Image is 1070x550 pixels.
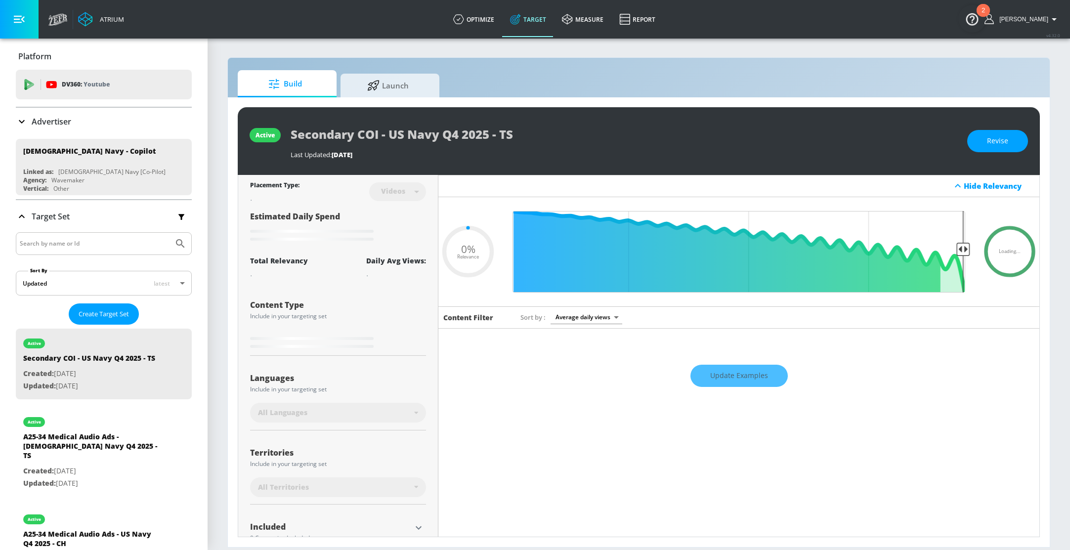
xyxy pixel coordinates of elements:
[23,184,48,193] div: Vertical:
[258,408,307,418] span: All Languages
[995,16,1048,23] span: login as: sharon.kwong@zefr.com
[16,407,192,497] div: activeA25-34 Medical Audio Ads - [DEMOGRAPHIC_DATA] Navy Q4 2025 - TSCreated:[DATE]Updated:[DATE]
[23,465,162,477] p: [DATE]
[1046,33,1060,38] span: v 4.32.0
[28,341,41,346] div: active
[250,301,426,309] div: Content Type
[250,256,308,265] div: Total Relevancy
[248,72,323,96] span: Build
[32,116,71,127] p: Advertiser
[20,237,170,250] input: Search by name or Id
[443,313,493,322] h6: Content Filter
[62,79,110,90] p: DV360:
[611,1,663,37] a: Report
[250,374,426,382] div: Languages
[16,200,192,233] div: Target Set
[332,150,352,159] span: [DATE]
[291,150,957,159] div: Last Updated:
[502,1,554,37] a: Target
[554,1,611,37] a: measure
[16,329,192,399] div: activeSecondary COI - US Navy Q4 2025 - TSCreated:[DATE]Updated:[DATE]
[23,168,53,176] div: Linked as:
[461,244,475,254] span: 0%
[964,181,1034,191] div: Hide Relevancy
[967,130,1028,152] button: Revise
[250,313,426,319] div: Include in your targeting set
[23,477,162,490] p: [DATE]
[16,108,192,135] div: Advertiser
[79,308,129,320] span: Create Target Set
[23,381,56,390] span: Updated:
[256,131,275,139] div: active
[154,279,170,288] span: latest
[366,256,426,265] div: Daily Avg Views:
[250,477,426,497] div: All Territories
[982,10,985,23] div: 2
[28,420,41,424] div: active
[28,517,41,522] div: active
[250,211,340,222] span: Estimated Daily Spend
[958,5,986,33] button: Open Resource Center, 2 new notifications
[32,211,70,222] p: Target Set
[53,184,69,193] div: Other
[28,267,49,274] label: Sort By
[258,482,309,492] span: All Territories
[250,403,426,423] div: All Languages
[250,535,411,541] div: 0 Categories Included
[51,176,85,184] div: Wavemaker
[987,135,1008,147] span: Revise
[23,478,56,488] span: Updated:
[250,211,426,244] div: Estimated Daily Spend
[445,1,502,37] a: optimize
[23,466,54,475] span: Created:
[250,461,426,467] div: Include in your targeting set
[438,175,1039,197] div: Hide Relevancy
[16,70,192,99] div: DV360: Youtube
[78,12,124,27] a: Atrium
[984,13,1060,25] button: [PERSON_NAME]
[23,146,156,156] div: [DEMOGRAPHIC_DATA] Navy - Copilot
[16,139,192,195] div: [DEMOGRAPHIC_DATA] Navy - CopilotLinked as:[DEMOGRAPHIC_DATA] Navy [Co-Pilot]Agency:WavemakerVert...
[999,249,1021,254] span: Loading...
[23,353,155,368] div: Secondary COI - US Navy Q4 2025 - TS
[23,279,47,288] div: Updated
[58,168,166,176] div: [DEMOGRAPHIC_DATA] Navy [Co-Pilot]
[23,369,54,378] span: Created:
[376,187,410,195] div: Videos
[350,74,426,97] span: Launch
[520,313,546,322] span: Sort by
[250,523,411,531] div: Included
[23,380,155,392] p: [DATE]
[23,432,162,465] div: A25-34 Medical Audio Ads - [DEMOGRAPHIC_DATA] Navy Q4 2025 - TS
[23,368,155,380] p: [DATE]
[250,181,300,191] div: Placement Type:
[457,254,479,259] span: Relevance
[16,42,192,70] div: Platform
[69,303,139,325] button: Create Target Set
[508,211,970,293] input: Final Threshold
[250,386,426,392] div: Include in your targeting set
[250,449,426,457] div: Territories
[23,176,46,184] div: Agency:
[84,79,110,89] p: Youtube
[18,51,51,62] p: Platform
[96,15,124,24] div: Atrium
[551,310,622,324] div: Average daily views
